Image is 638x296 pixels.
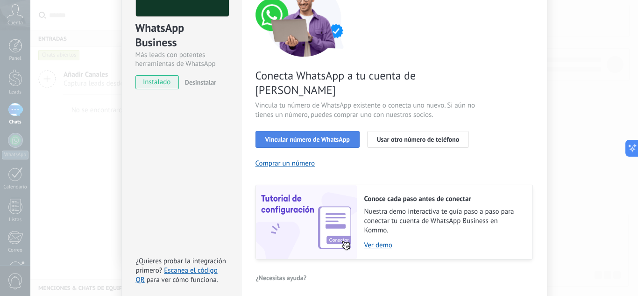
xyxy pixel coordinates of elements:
[135,51,227,68] div: Más leads con potentes herramientas de WhatsApp
[255,159,315,168] button: Comprar un número
[364,241,523,250] a: Ver demo
[136,257,227,275] span: ¿Quieres probar la integración primero?
[256,274,307,281] span: ¿Necesitas ayuda?
[364,195,523,203] h2: Conoce cada paso antes de conectar
[255,271,307,285] button: ¿Necesitas ayuda?
[135,21,227,51] div: WhatsApp Business
[147,275,218,284] span: para ver cómo funciona.
[136,75,178,89] span: instalado
[367,131,469,148] button: Usar otro número de teléfono
[185,78,216,87] span: Desinstalar
[255,101,478,120] span: Vincula tu número de WhatsApp existente o conecta uno nuevo. Si aún no tienes un número, puedes c...
[255,68,478,97] span: Conecta WhatsApp a tu cuenta de [PERSON_NAME]
[364,207,523,235] span: Nuestra demo interactiva te guía paso a paso para conectar tu cuenta de WhatsApp Business en Kommo.
[136,266,218,284] a: Escanea el código QR
[181,75,216,89] button: Desinstalar
[265,136,350,143] span: Vincular número de WhatsApp
[255,131,360,148] button: Vincular número de WhatsApp
[377,136,459,143] span: Usar otro número de teléfono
